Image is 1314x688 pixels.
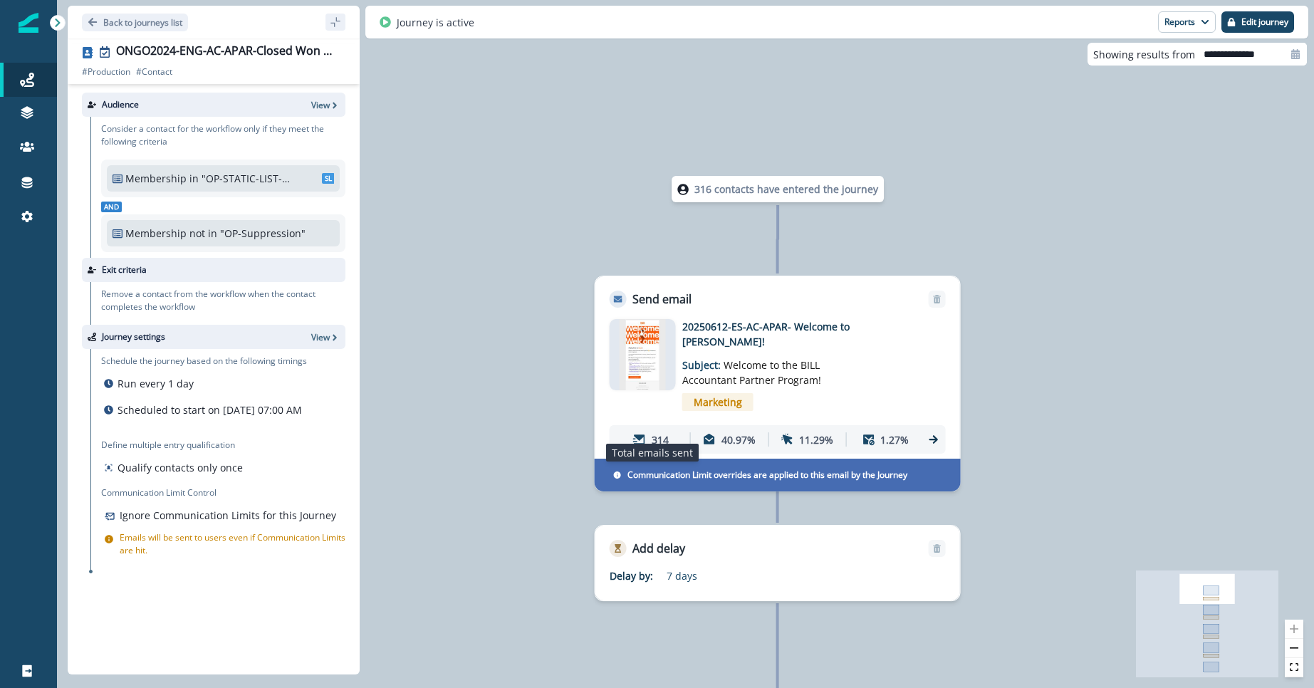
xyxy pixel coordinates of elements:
[1285,639,1303,658] button: zoom out
[116,44,340,60] div: ONGO2024-ENG-AC-APAR-Closed Won Onboarding
[125,171,187,186] p: Membership
[101,355,307,368] p: Schedule the journey based on the following timings
[102,98,139,111] p: Audience
[82,14,188,31] button: Go back
[101,439,246,452] p: Define multiple entry qualification
[118,376,194,391] p: Run every 1 day
[136,66,172,78] p: # Contact
[311,331,330,343] p: View
[682,393,754,411] span: Marketing
[632,540,685,557] p: Add delay
[682,349,860,387] p: Subject:
[189,226,217,241] p: not in
[101,202,122,212] span: And
[325,14,345,31] button: sidebar collapse toggle
[632,291,692,308] p: Send email
[220,226,316,241] p: "OP-Suppression"
[1241,17,1288,27] p: Edit journey
[694,182,878,197] p: 316 contacts have entered the journey
[880,432,909,447] p: 1.27%
[125,226,187,241] p: Membership
[799,432,833,447] p: 11.29%
[1093,47,1195,62] p: Showing results from
[311,99,340,111] button: View
[721,432,756,447] p: 40.97%
[118,460,243,475] p: Qualify contacts only once
[652,432,669,447] p: 314
[620,319,666,390] img: email asset unavailable
[641,176,914,202] div: 316 contacts have entered the journey
[102,330,165,343] p: Journey settings
[103,16,182,28] p: Back to journeys list
[101,288,345,313] p: Remove a contact from the workflow when the contact completes the workflow
[202,171,297,186] p: "OP-STATIC-LIST-ONGO2024-ENG-AC-APAR-Closed Won Onboarding"
[311,99,330,111] p: View
[682,319,910,349] p: 20250612-ES-AC-APAR- Welcome to [PERSON_NAME]!
[102,264,147,276] p: Exit criteria
[682,358,821,387] span: Welcome to the BILL Accountant Partner Program!
[120,508,336,523] p: Ignore Communication Limits for this Journey
[627,469,907,481] p: Communication Limit overrides are applied to this email by the Journey
[1285,658,1303,677] button: fit view
[595,525,961,601] div: Add delayRemoveDelay by:7 days
[397,15,474,30] p: Journey is active
[82,66,130,78] p: # Production
[101,486,345,499] p: Communication Limit Control
[19,13,38,33] img: Inflection
[1221,11,1294,33] button: Edit journey
[1158,11,1216,33] button: Reports
[101,123,345,148] p: Consider a contact for the workflow only if they meet the following criteria
[189,171,199,186] p: in
[311,331,340,343] button: View
[595,276,961,491] div: Send emailRemoveemail asset unavailable20250612-ES-AC-APAR- Welcome to [PERSON_NAME]!Subject: Wel...
[610,568,667,583] p: Delay by:
[667,568,845,583] p: 7 days
[322,173,335,184] span: SL
[118,402,302,417] p: Scheduled to start on [DATE] 07:00 AM
[120,531,345,557] p: Emails will be sent to users even if Communication Limits are hit.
